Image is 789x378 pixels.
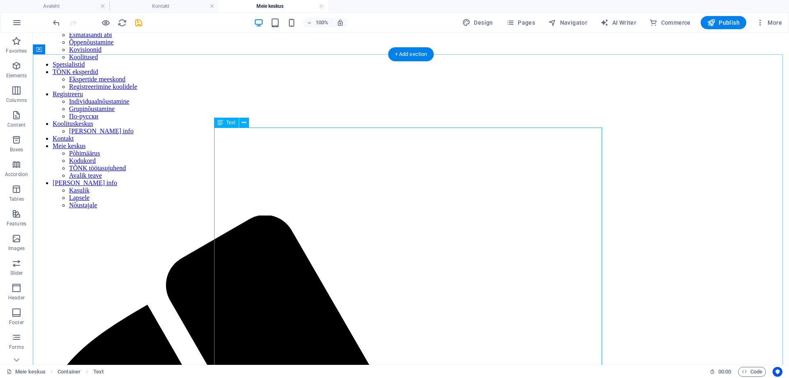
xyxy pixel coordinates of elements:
[58,367,81,377] span: Click to select. Double-click to edit
[101,18,111,28] button: Click here to leave preview mode and continue editing
[7,367,46,377] a: Click to cancel selection. Double-click to open Pages
[8,245,25,252] p: Images
[51,18,61,28] button: undo
[701,16,746,29] button: Publish
[315,18,328,28] h6: 100%
[459,16,496,29] button: Design
[773,367,782,377] button: Usercentrics
[649,19,691,27] span: Commerce
[109,2,219,11] h4: Kontakt
[52,18,61,28] i: Undo: Change text (Ctrl+Z)
[710,367,731,377] h6: Session time
[5,171,28,178] p: Accordion
[506,19,535,27] span: Pages
[7,220,26,227] p: Features
[9,344,24,350] p: Forms
[303,18,332,28] button: 100%
[742,367,762,377] span: Code
[753,16,785,29] button: More
[548,19,587,27] span: Navigator
[462,19,493,27] span: Design
[503,16,538,29] button: Pages
[58,367,104,377] nav: breadcrumb
[226,120,235,125] span: Text
[9,196,24,202] p: Tables
[718,367,731,377] span: 00 00
[707,19,740,27] span: Publish
[724,369,725,375] span: :
[117,18,127,28] button: reload
[10,270,23,276] p: Slider
[459,16,496,29] div: Design (Ctrl+Alt+Y)
[545,16,591,29] button: Navigator
[219,2,328,11] h4: Meie keskus
[646,16,694,29] button: Commerce
[6,72,27,79] p: Elements
[118,18,127,28] i: Reload page
[6,97,27,104] p: Columns
[7,122,25,128] p: Content
[6,48,27,54] p: Favorites
[756,19,782,27] span: More
[388,47,434,61] div: + Add section
[8,295,25,301] p: Header
[597,16,639,29] button: AI Writer
[134,18,143,28] i: Save (Ctrl+S)
[600,19,636,27] span: AI Writer
[9,319,24,326] p: Footer
[738,367,766,377] button: Code
[337,19,344,26] i: On resize automatically adjust zoom level to fit chosen device.
[134,18,143,28] button: save
[93,367,104,377] span: Click to select. Double-click to edit
[10,146,23,153] p: Boxes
